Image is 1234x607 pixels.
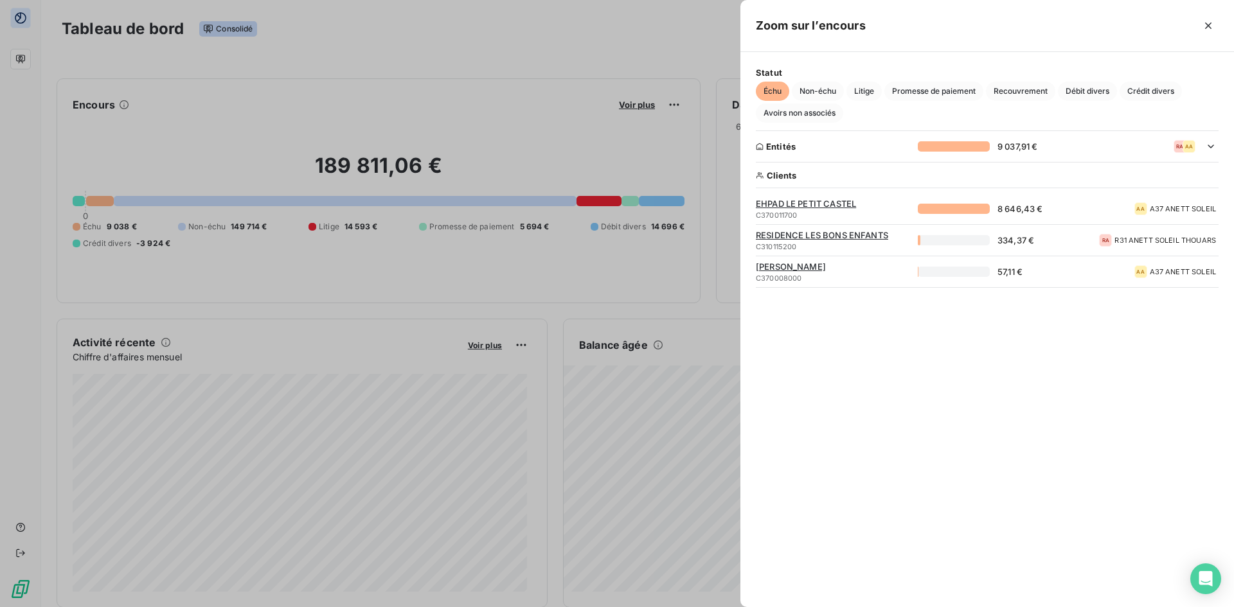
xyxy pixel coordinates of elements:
[1134,265,1147,278] div: AA
[756,230,910,240] span: RESIDENCE LES BONS ENFANTS
[756,243,910,251] span: C310115200
[1190,563,1221,594] div: Open Intercom Messenger
[756,198,910,209] span: EHPAD LE PETIT CASTEL
[986,82,1055,101] button: Recouvrement
[792,82,844,101] button: Non-échu
[884,82,983,101] button: Promesse de paiement
[997,235,1034,245] span: 334,37 €
[767,170,870,180] span: Clients
[766,141,796,152] span: Entités
[1120,82,1182,101] button: Crédit divers
[756,274,910,282] span: C370008000
[1114,236,1219,244] span: R31 ANETT SOLEIL THOUARS
[756,103,843,123] button: Avoirs non associés
[846,82,882,101] button: Litige
[756,17,866,35] h5: Zoom sur l’encours
[997,267,1023,277] span: 57,11 €
[1174,140,1186,153] div: RA
[756,82,789,101] button: Échu
[997,141,1038,152] span: 9 037,91 €
[756,67,1219,78] span: Statut
[1099,234,1112,247] div: RA
[1058,82,1117,101] button: Débit divers
[1150,268,1219,276] span: A37 ANETT SOLEIL
[1134,202,1147,215] div: AA
[1150,205,1219,213] span: A37 ANETT SOLEIL
[756,211,910,219] span: C370011700
[756,261,910,272] span: [PERSON_NAME]
[997,204,1043,214] span: 8 646,43 €
[1183,140,1195,153] div: AA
